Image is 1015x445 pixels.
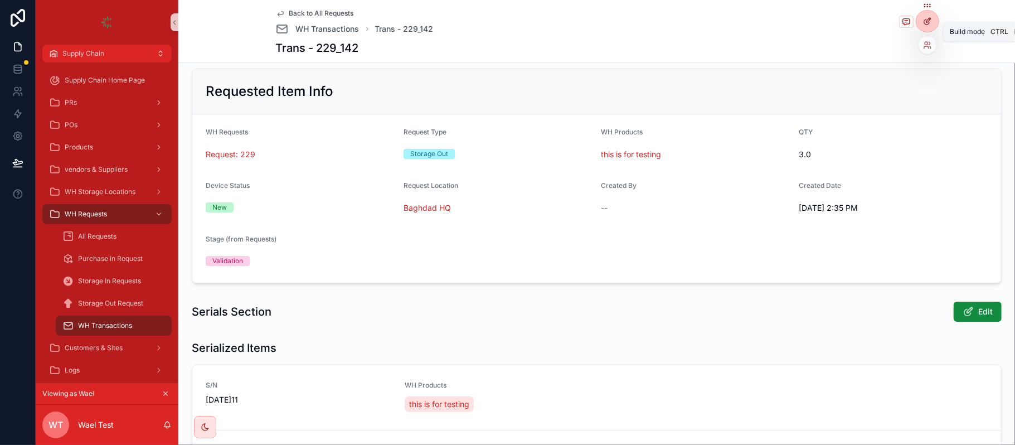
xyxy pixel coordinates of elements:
[212,202,227,212] div: New
[799,149,988,160] span: 3.0
[78,419,114,431] p: Wael Test
[65,165,128,174] span: vendors & Suppliers
[276,22,360,36] a: WH Transactions
[42,360,172,380] a: Logs
[56,271,172,291] a: Storage In Requests
[42,45,172,62] button: Supply Chain
[65,143,93,152] span: Products
[404,181,458,190] span: Request Location
[42,204,172,224] a: WH Requests
[42,70,172,90] a: Supply Chain Home Page
[78,321,132,330] span: WH Transactions
[78,299,143,308] span: Storage Out Request
[206,394,391,405] span: [DATE]11
[296,23,360,35] span: WH Transactions
[65,98,77,107] span: PRs
[206,381,391,390] span: S/N
[48,418,63,432] span: WT
[206,181,250,190] span: Device Status
[78,232,116,241] span: All Requests
[601,202,608,214] span: --
[410,149,448,159] div: Storage Out
[289,9,354,18] span: Back to All Requests
[65,76,145,85] span: Supply Chain Home Page
[404,128,446,136] span: Request Type
[978,306,993,317] span: Edit
[42,182,172,202] a: WH Storage Locations
[65,210,107,219] span: WH Requests
[56,226,172,246] a: All Requests
[65,187,135,196] span: WH Storage Locations
[56,249,172,269] a: Purchase in Request
[42,159,172,180] a: vendors & Suppliers
[206,149,255,160] a: Request: 229
[212,256,243,266] div: Validation
[405,381,590,390] span: WH Products
[409,399,469,410] span: this is for testing
[601,181,637,190] span: Created By
[42,338,172,358] a: Customers & Sites
[65,344,123,352] span: Customers & Sites
[98,13,116,31] img: App logo
[799,181,841,190] span: Created Date
[375,23,434,35] a: Trans - 229_142
[78,277,141,286] span: Storage In Requests
[206,128,248,136] span: WH Requests
[276,40,359,56] h1: Trans - 229_142
[405,396,474,412] a: this is for testing
[799,202,988,214] span: [DATE] 2:35 PM
[62,49,104,58] span: Supply Chain
[78,254,143,263] span: Purchase in Request
[206,83,333,100] h2: Requested Item Info
[206,235,276,243] span: Stage (from Requests)
[192,340,276,356] h1: Serialized Items
[799,128,813,136] span: QTY
[36,62,178,383] div: scrollable content
[276,9,354,18] a: Back to All Requests
[65,366,80,375] span: Logs
[404,202,451,214] a: Baghdad HQ
[56,316,172,336] a: WH Transactions
[65,120,77,129] span: POs
[42,389,94,398] span: Viewing as Wael
[989,26,1009,37] span: Ctrl
[192,304,271,320] h1: Serials Section
[601,128,643,136] span: WH Products
[601,149,662,160] a: this is for testing
[954,302,1002,322] button: Edit
[950,27,985,36] span: Build mode
[42,115,172,135] a: POs
[56,293,172,313] a: Storage Out Request
[42,93,172,113] a: PRs
[42,137,172,157] a: Products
